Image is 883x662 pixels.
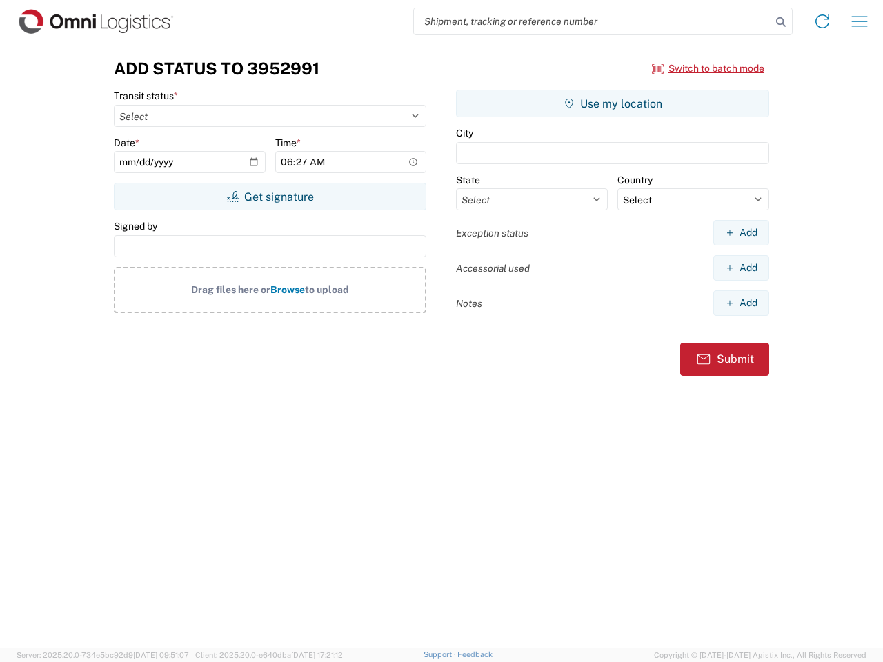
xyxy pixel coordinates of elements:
[654,649,866,661] span: Copyright © [DATE]-[DATE] Agistix Inc., All Rights Reserved
[114,183,426,210] button: Get signature
[17,651,189,659] span: Server: 2025.20.0-734e5bc92d9
[617,174,653,186] label: Country
[305,284,349,295] span: to upload
[680,343,769,376] button: Submit
[713,255,769,281] button: Add
[713,290,769,316] button: Add
[195,651,343,659] span: Client: 2025.20.0-e640dba
[114,220,157,232] label: Signed by
[456,127,473,139] label: City
[414,8,771,34] input: Shipment, tracking or reference number
[133,651,189,659] span: [DATE] 09:51:07
[456,297,482,310] label: Notes
[456,227,528,239] label: Exception status
[191,284,270,295] span: Drag files here or
[456,262,530,274] label: Accessorial used
[270,284,305,295] span: Browse
[114,90,178,102] label: Transit status
[652,57,764,80] button: Switch to batch mode
[456,174,480,186] label: State
[424,650,458,659] a: Support
[713,220,769,245] button: Add
[457,650,493,659] a: Feedback
[114,59,319,79] h3: Add Status to 3952991
[275,137,301,149] label: Time
[114,137,139,149] label: Date
[291,651,343,659] span: [DATE] 17:21:12
[456,90,769,117] button: Use my location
